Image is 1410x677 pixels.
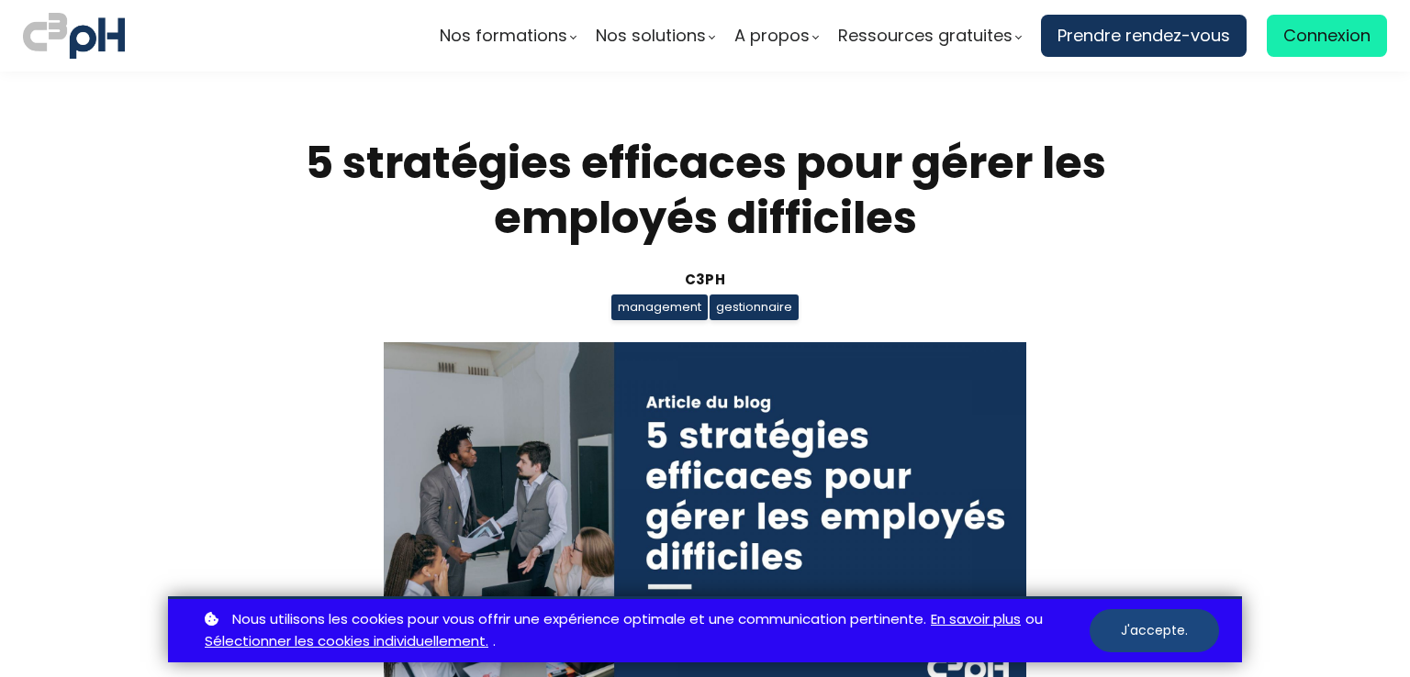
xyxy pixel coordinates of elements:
[440,22,567,50] span: Nos formations
[596,22,706,50] span: Nos solutions
[931,608,1021,631] a: En savoir plus
[200,608,1090,654] p: ou .
[710,294,799,320] span: gestionnaire
[1090,609,1219,652] button: J'accepte.
[232,608,926,631] span: Nous utilisons les cookies pour vous offrir une expérience optimale et une communication pertinente.
[205,630,488,653] a: Sélectionner les cookies individuellement.
[1057,22,1230,50] span: Prendre rendez-vous
[734,22,810,50] span: A propos
[278,136,1132,246] h1: 5 stratégies efficaces pour gérer les employés difficiles
[1267,15,1387,57] a: Connexion
[1041,15,1247,57] a: Prendre rendez-vous
[838,22,1013,50] span: Ressources gratuites
[278,269,1132,290] div: C3pH
[1283,22,1371,50] span: Connexion
[611,294,708,320] span: management
[23,9,125,62] img: logo C3PH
